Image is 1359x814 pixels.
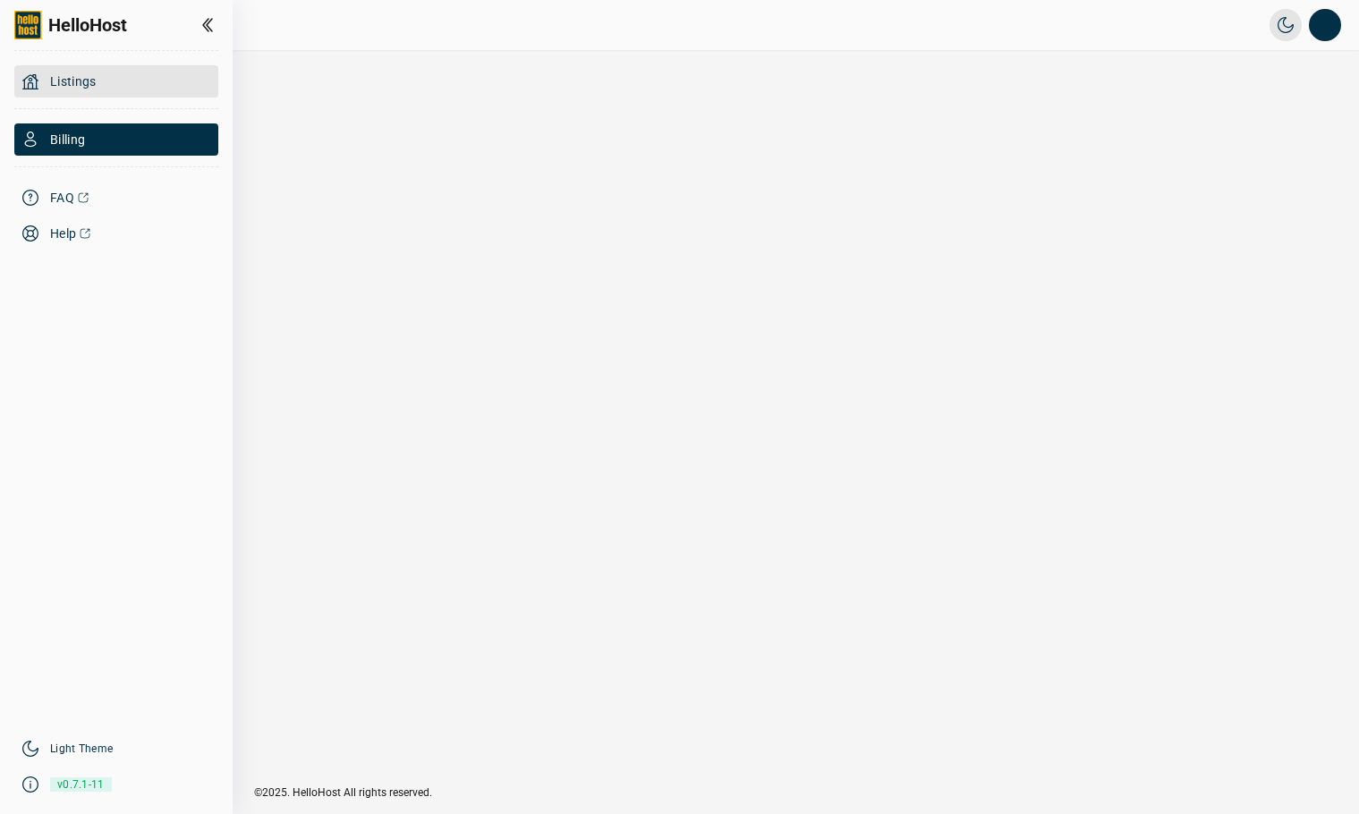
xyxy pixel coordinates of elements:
a: FAQ [14,182,218,214]
span: Billing [50,131,85,148]
a: Light Theme [50,742,113,756]
img: logo-full.png [14,11,43,39]
span: FAQ [50,189,74,207]
a: HelloHost [14,11,127,39]
div: ©2025. HelloHost All rights reserved. [233,785,1359,814]
span: Help [50,225,76,242]
span: v0.7.1-11 [50,771,112,798]
a: Help [14,217,218,250]
span: Listings [50,72,97,90]
span: HelloHost [48,13,127,38]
